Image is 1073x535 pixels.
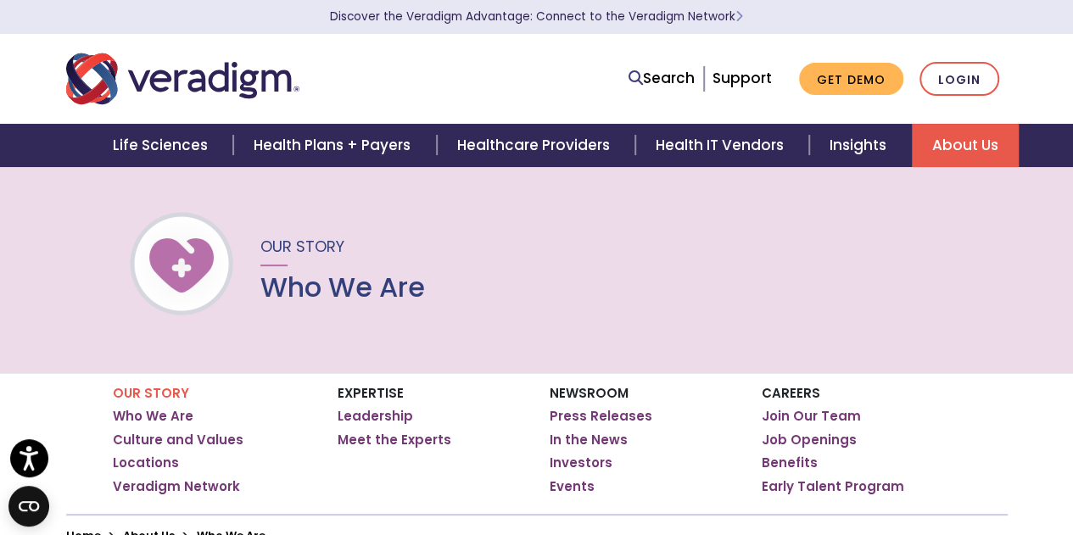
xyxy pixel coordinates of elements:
a: Join Our Team [762,408,861,425]
a: In the News [550,432,628,449]
a: Investors [550,454,612,471]
a: Culture and Values [113,432,243,449]
a: Insights [809,124,912,167]
a: Benefits [762,454,818,471]
a: Leadership [338,408,413,425]
a: Press Releases [550,408,652,425]
a: Locations [113,454,179,471]
a: Health Plans + Payers [233,124,436,167]
span: Learn More [735,8,743,25]
a: Life Sciences [92,124,233,167]
a: Discover the Veradigm Advantage: Connect to the Veradigm NetworkLearn More [330,8,743,25]
a: Support [713,68,772,88]
a: About Us [912,124,1019,167]
a: Search [629,67,695,90]
a: Early Talent Program [762,478,904,495]
a: Who We Are [113,408,193,425]
a: Job Openings [762,432,857,449]
img: Veradigm logo [66,51,299,107]
h1: Who We Are [260,271,425,304]
button: Open CMP widget [8,486,49,527]
a: Veradigm Network [113,478,240,495]
a: Meet the Experts [338,432,451,449]
a: Healthcare Providers [437,124,635,167]
span: Our Story [260,236,344,257]
a: Health IT Vendors [635,124,809,167]
a: Get Demo [799,63,903,96]
a: Login [919,62,999,97]
a: Events [550,478,595,495]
